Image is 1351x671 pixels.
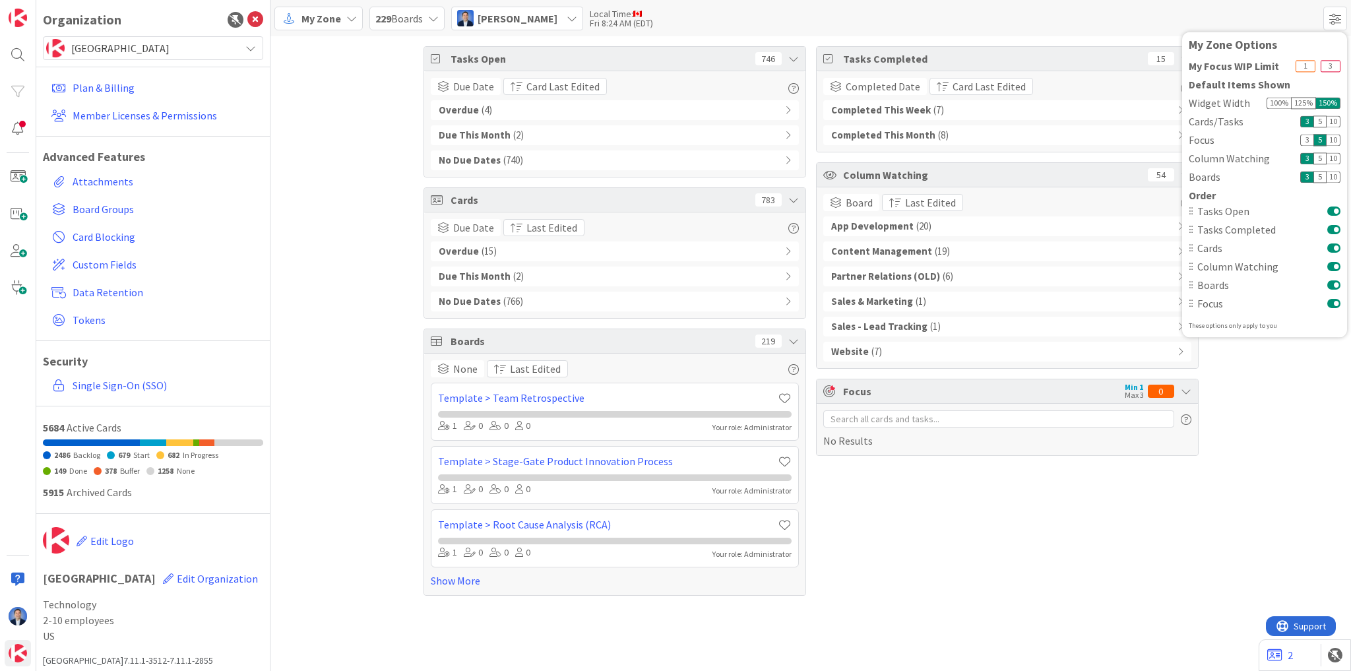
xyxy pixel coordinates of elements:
span: None [177,466,195,476]
span: 1258 [158,466,173,476]
span: Cards [1197,240,1327,256]
div: Focus [1189,132,1214,148]
span: ( 1 ) [930,319,941,335]
a: Template > Stage-Gate Product Innovation Process [438,453,778,469]
span: ( 6 ) [943,269,953,284]
span: Last Edited [905,195,956,210]
span: Tokens [73,312,258,328]
span: Card Last Edited [526,79,600,94]
b: No Due Dates [439,294,501,309]
div: Local Time: [590,9,653,18]
img: Visit kanbanzone.com [9,9,27,27]
span: Column Watching [1197,259,1327,274]
div: 783 [755,193,782,207]
img: avatar [46,39,65,57]
button: Last Edited [882,194,963,211]
div: These options only apply to you [1189,321,1340,331]
span: Boards [375,11,423,26]
a: Data Retention [46,280,263,304]
b: App Development [831,219,914,234]
div: Cards/Tasks [1189,113,1243,129]
span: Due Date [453,79,494,94]
div: 1 [438,482,457,497]
span: Tasks Open [1197,203,1327,219]
b: My Focus WIP Limit [1189,59,1279,73]
div: 1 [438,546,457,560]
span: In Progress [183,450,218,460]
div: 219 [755,335,782,348]
b: Overdue [439,103,479,118]
b: Overdue [439,244,479,259]
span: Due Date [453,220,494,236]
a: Member Licenses & Permissions [46,104,263,127]
button: Last Edited [487,360,568,377]
div: 0 [489,482,509,497]
span: [PERSON_NAME] [478,11,557,26]
div: 3 [1300,134,1313,146]
img: avatar [43,527,69,554]
a: Attachments [46,170,263,193]
div: 125 % [1291,97,1316,109]
span: 378 [105,466,117,476]
div: 746 [755,52,782,65]
span: 5684 [43,421,64,434]
span: ( 19 ) [935,244,950,259]
b: Website [831,344,869,360]
div: Widget Width [1189,95,1250,111]
div: 0 [515,482,530,497]
div: Your role: Administrator [712,548,792,560]
a: Tokens [46,308,263,332]
button: Card Last Edited [503,78,607,95]
span: Technology [43,596,263,612]
a: Template > Root Cause Analysis (RCA) [438,517,778,532]
span: Edit Organization [177,572,258,585]
div: 5 [1313,152,1327,164]
span: Tasks Completed [843,51,1141,67]
div: Archived Cards [43,484,263,500]
input: Max [1321,60,1340,72]
div: 10 [1327,134,1340,146]
input: Min [1296,60,1315,72]
div: 0 [489,419,509,433]
div: 0 [489,546,509,560]
div: My Zone Options [1189,38,1340,51]
span: Edit Logo [90,534,134,548]
div: 5 [1313,134,1327,146]
div: Min 1 [1125,383,1144,391]
div: 0 [1148,385,1174,398]
img: DP [457,10,474,26]
b: Sales & Marketing [831,294,913,309]
span: Last Edited [510,361,561,377]
a: Board Groups [46,197,263,221]
span: Tasks Open [451,51,749,67]
img: avatar [9,644,27,662]
div: Fri 8:24 AM (EDT) [590,18,653,28]
div: 10 [1327,152,1340,164]
span: My Zone [301,11,341,26]
span: ( 740 ) [503,153,523,168]
div: Max 3 [1125,391,1144,399]
span: Custom Fields [73,257,258,272]
h1: [GEOGRAPHIC_DATA] [43,565,263,592]
b: Order [1189,189,1216,202]
div: 10 [1327,171,1340,183]
span: Boards [1197,277,1327,293]
span: ( 4 ) [482,103,492,118]
span: Data Retention [73,284,258,300]
h1: Advanced Features [43,150,263,164]
span: Cards [451,192,749,208]
span: Last Edited [526,220,577,236]
button: Card Last Edited [929,78,1033,95]
div: 0 [464,546,483,560]
div: Column Watching [1189,150,1270,166]
span: ( 1 ) [916,294,926,309]
div: 54 [1148,168,1174,181]
span: ( 7 ) [871,344,882,360]
a: Single Sign-On (SSO) [46,373,263,397]
b: Due This Month [439,128,511,143]
div: 10 [1327,115,1340,127]
div: No Results [823,410,1191,449]
img: ca.png [633,11,642,17]
div: 100 % [1267,97,1291,109]
span: 5915 [43,486,64,499]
